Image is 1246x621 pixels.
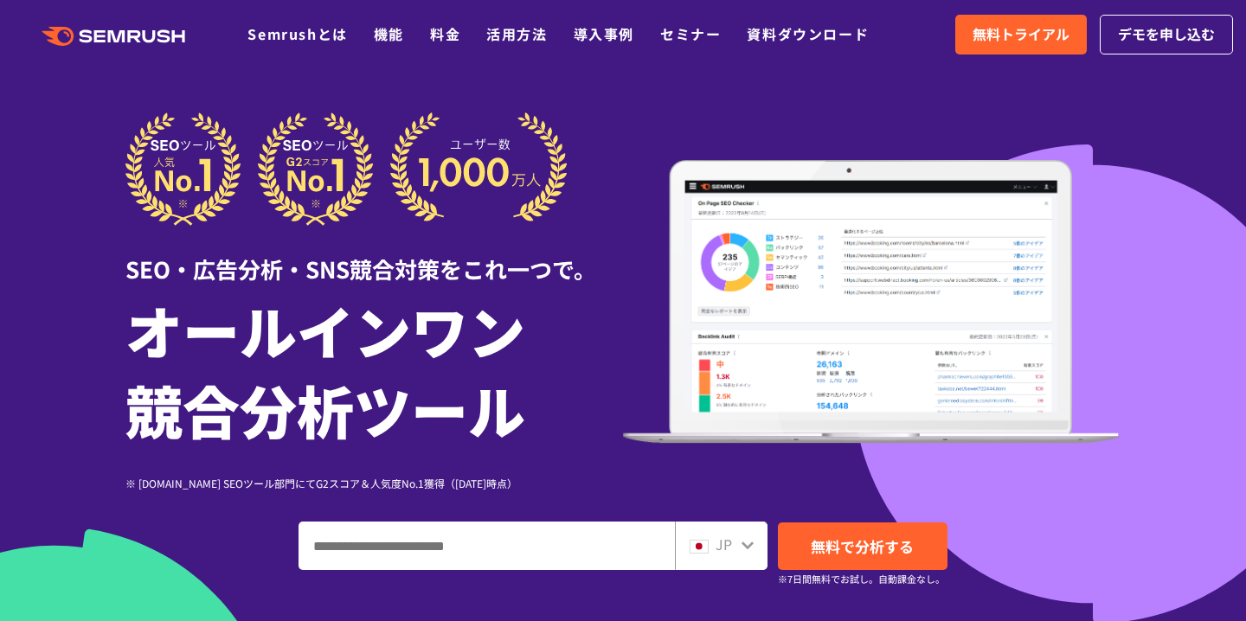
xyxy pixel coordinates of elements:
span: デモを申し込む [1118,23,1215,46]
div: SEO・広告分析・SNS競合対策をこれ一つで。 [125,226,623,285]
a: 機能 [374,23,404,44]
a: 無料トライアル [955,15,1087,54]
a: 無料で分析する [778,522,947,570]
a: セミナー [660,23,721,44]
a: デモを申し込む [1100,15,1233,54]
a: 料金 [430,23,460,44]
small: ※7日間無料でお試し。自動課金なし。 [778,571,945,587]
span: JP [716,534,732,554]
a: 活用方法 [486,23,547,44]
a: 資料ダウンロード [747,23,869,44]
a: 導入事例 [574,23,634,44]
h1: オールインワン 競合分析ツール [125,290,623,449]
input: ドメイン、キーワードまたはURLを入力してください [299,522,674,569]
span: 無料トライアル [973,23,1069,46]
span: 無料で分析する [811,535,914,557]
a: Semrushとは [247,23,347,44]
div: ※ [DOMAIN_NAME] SEOツール部門にてG2スコア＆人気度No.1獲得（[DATE]時点） [125,475,623,491]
